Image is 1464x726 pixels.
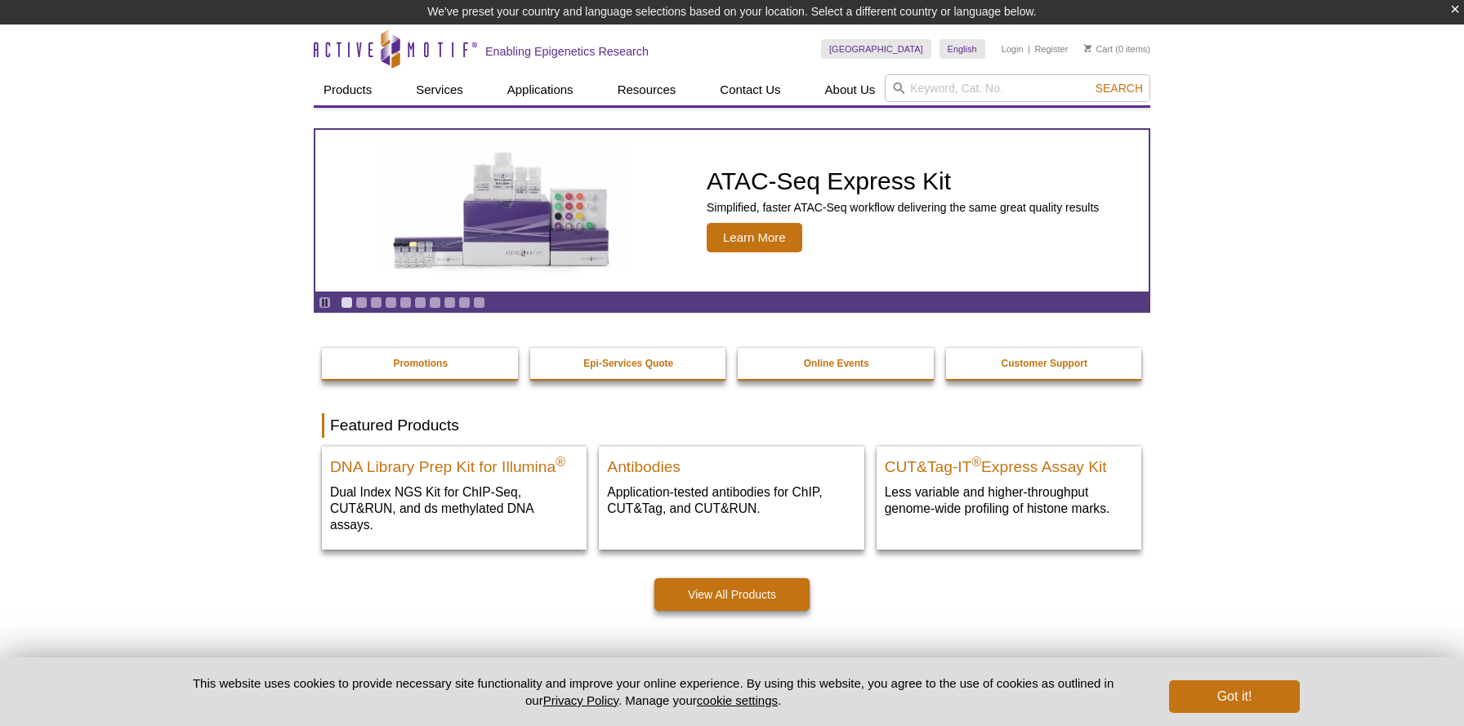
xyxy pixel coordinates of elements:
[583,358,673,369] strong: Epi-Services Quote
[1091,81,1148,96] button: Search
[607,451,855,475] h2: Antibodies
[556,455,565,469] sup: ®
[940,39,985,59] a: English
[458,296,471,309] a: Go to slide 9
[707,169,1099,194] h2: ATAC-Seq Express Kit
[1002,43,1024,55] a: Login
[315,130,1149,292] a: ATAC-Seq Express Kit ATAC-Seq Express Kit Simplified, faster ATAC-Seq workflow delivering the sam...
[315,130,1149,292] article: ATAC-Seq Express Kit
[654,578,810,611] a: View All Products
[370,296,382,309] a: Go to slide 3
[607,483,855,517] p: Application-tested antibodies for ChIP, CUT&Tag, and CUT&RUN.
[1028,39,1030,59] li: |
[164,675,1142,709] p: This website uses cookies to provide necessary site functionality and improve your online experie...
[738,348,935,379] a: Online Events
[406,74,473,105] a: Services
[322,413,1142,438] h2: Featured Products
[322,348,520,379] a: Promotions
[804,358,869,369] strong: Online Events
[1096,82,1143,95] span: Search
[1169,680,1300,713] button: Got it!
[530,348,728,379] a: Epi-Services Quote
[429,296,441,309] a: Go to slide 7
[330,451,578,475] h2: DNA Library Prep Kit for Illumina
[399,296,412,309] a: Go to slide 5
[1002,358,1087,369] strong: Customer Support
[946,348,1144,379] a: Customer Support
[473,296,485,309] a: Go to slide 10
[1084,39,1150,59] li: (0 items)
[599,446,864,533] a: All Antibodies Antibodies Application-tested antibodies for ChIP, CUT&Tag, and CUT&RUN.
[444,296,456,309] a: Go to slide 8
[385,296,397,309] a: Go to slide 4
[885,74,1150,102] input: Keyword, Cat. No.
[821,39,931,59] a: [GEOGRAPHIC_DATA]
[707,200,1099,215] p: Simplified, faster ATAC-Seq workflow delivering the same great quality results
[710,74,790,105] a: Contact Us
[330,483,578,533] p: Dual Index NGS Kit for ChIP-Seq, CUT&RUN, and ds methylated DNA assays.
[697,693,778,707] button: cookie settings
[368,149,638,273] img: ATAC-Seq Express Kit
[341,296,353,309] a: Go to slide 1
[543,693,618,707] a: Privacy Policy
[414,296,426,309] a: Go to slide 6
[314,74,382,105] a: Products
[971,455,981,469] sup: ®
[877,446,1141,533] a: CUT&Tag-IT® Express Assay Kit CUT&Tag-IT®Express Assay Kit Less variable and higher-throughput ge...
[707,223,802,252] span: Learn More
[355,296,368,309] a: Go to slide 2
[608,74,686,105] a: Resources
[393,358,448,369] strong: Promotions
[1034,43,1068,55] a: Register
[1084,43,1113,55] a: Cart
[1084,44,1091,52] img: Your Cart
[885,483,1133,517] p: Less variable and higher-throughput genome-wide profiling of histone marks​.
[498,74,583,105] a: Applications
[485,44,649,59] h2: Enabling Epigenetics Research
[319,296,331,309] a: Toggle autoplay
[885,451,1133,475] h2: CUT&Tag-IT Express Assay Kit
[815,74,886,105] a: About Us
[322,446,587,550] a: DNA Library Prep Kit for Illumina DNA Library Prep Kit for Illumina® Dual Index NGS Kit for ChIP-...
